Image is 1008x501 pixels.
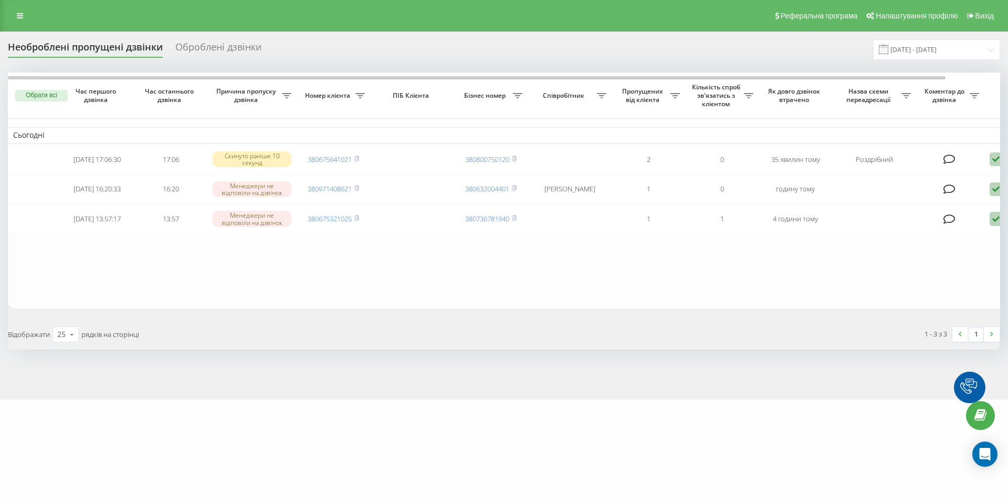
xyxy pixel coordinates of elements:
span: Причина пропуску дзвінка [213,87,282,104]
a: 380632004401 [465,184,509,193]
td: 4 години тому [759,205,832,233]
div: Менеджери не відповіли на дзвінок [213,211,291,227]
div: Оброблені дзвінки [175,42,261,58]
td: [DATE] 13:57:17 [60,205,134,233]
span: рядків на сторінці [81,330,139,339]
a: 380971408621 [308,184,352,193]
td: 13:57 [134,205,207,233]
span: Назва схеми переадресації [837,87,901,104]
span: Співробітник [533,91,597,100]
span: Бізнес номер [459,91,513,100]
div: Open Intercom Messenger [972,442,997,467]
td: 16:20 [134,175,207,203]
td: Роздрібний [832,146,916,173]
span: Час останнього дзвінка [142,87,199,104]
div: Необроблені пропущені дзвінки [8,42,163,58]
span: Кількість спроб зв'язатись з клієнтом [690,83,744,108]
td: [DATE] 16:20:33 [60,175,134,203]
button: Обрати всі [15,90,68,101]
td: 1 [612,205,685,233]
td: годину тому [759,175,832,203]
span: Вихід [975,12,994,20]
a: 380800750120 [465,155,509,164]
span: Відображати [8,330,50,339]
td: 1 [685,205,759,233]
td: 0 [685,175,759,203]
span: Коментар до дзвінка [921,87,970,104]
a: 380675321025 [308,214,352,223]
td: [DATE] 17:06:30 [60,146,134,173]
td: 17:06 [134,146,207,173]
td: 1 [612,175,685,203]
td: 35 хвилин тому [759,146,832,173]
span: Час першого дзвінка [69,87,125,104]
div: Скинуто раніше 10 секунд [213,151,291,167]
div: 1 - 3 з 3 [925,329,947,339]
span: Номер клієнта [302,91,355,100]
a: 1 [968,327,984,342]
td: 0 [685,146,759,173]
div: Менеджери не відповіли на дзвінок [213,181,291,197]
a: 380675641021 [308,155,352,164]
a: 380736781940 [465,214,509,223]
span: ПІБ Клієнта [379,91,445,100]
span: Пропущених від клієнта [617,87,670,104]
span: Налаштування профілю [876,12,958,20]
td: 2 [612,146,685,173]
span: Реферальна програма [781,12,858,20]
td: [PERSON_NAME] [528,175,612,203]
span: Як довго дзвінок втрачено [767,87,824,104]
div: 25 [57,329,66,340]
